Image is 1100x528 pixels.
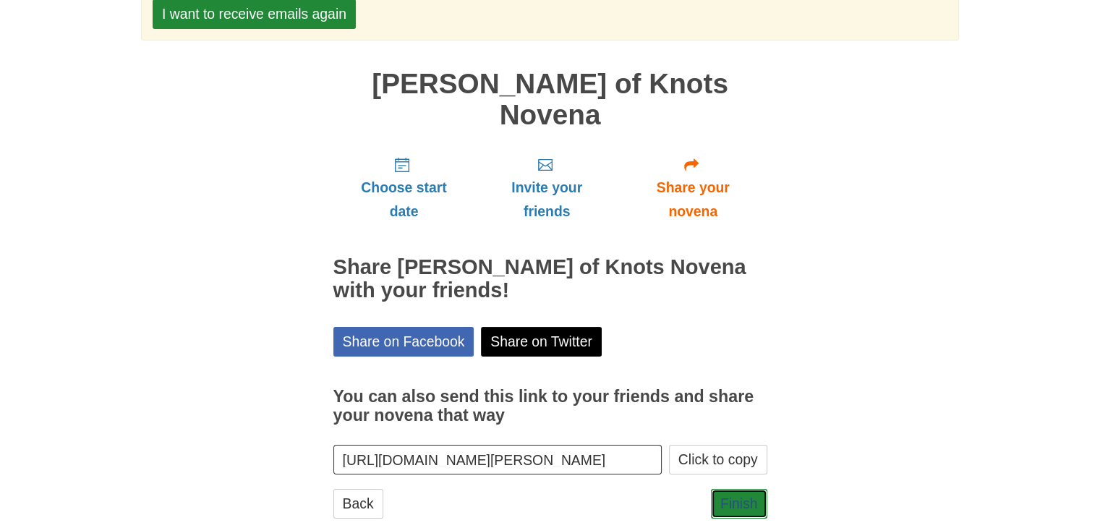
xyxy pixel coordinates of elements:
h3: You can also send this link to your friends and share your novena that way [333,388,767,425]
a: Share on Facebook [333,327,474,357]
span: Invite your friends [489,176,604,223]
h1: [PERSON_NAME] of Knots Novena [333,69,767,130]
a: Back [333,489,383,519]
button: Click to copy [669,445,767,474]
a: Share your novena [619,145,767,231]
span: Share your novena [634,176,753,223]
a: Finish [711,489,767,519]
a: Share on Twitter [481,327,602,357]
span: Choose start date [348,176,461,223]
a: Choose start date [333,145,475,231]
a: Invite your friends [474,145,618,231]
h2: Share [PERSON_NAME] of Knots Novena with your friends! [333,256,767,302]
